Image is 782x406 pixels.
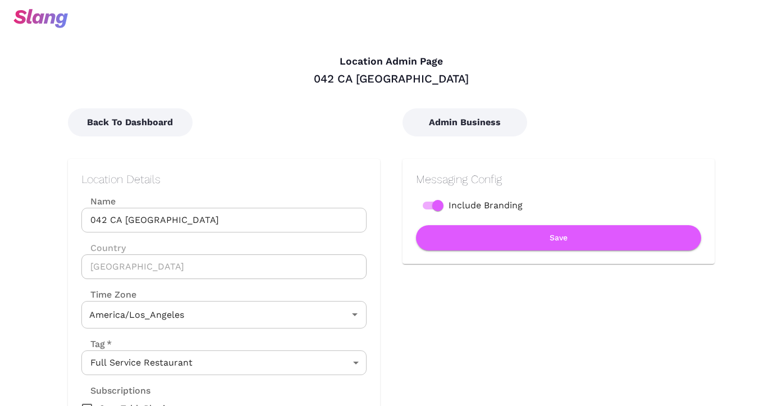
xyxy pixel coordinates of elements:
[416,172,701,186] h2: Messaging Config
[81,172,367,186] h2: Location Details
[416,225,701,250] button: Save
[81,384,150,397] label: Subscriptions
[347,307,363,322] button: Open
[81,350,367,375] div: Full Service Restaurant
[68,117,193,127] a: Back To Dashboard
[449,199,523,212] span: Include Branding
[403,108,527,136] button: Admin Business
[68,56,715,68] h4: Location Admin Page
[81,288,367,301] label: Time Zone
[68,108,193,136] button: Back To Dashboard
[68,71,715,86] div: 042 CA [GEOGRAPHIC_DATA]
[403,117,527,127] a: Admin Business
[81,337,112,350] label: Tag
[81,195,367,208] label: Name
[81,241,367,254] label: Country
[13,9,68,28] img: svg+xml;base64,PHN2ZyB3aWR0aD0iOTciIGhlaWdodD0iMzQiIHZpZXdCb3g9IjAgMCA5NyAzNCIgZmlsbD0ibm9uZSIgeG...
